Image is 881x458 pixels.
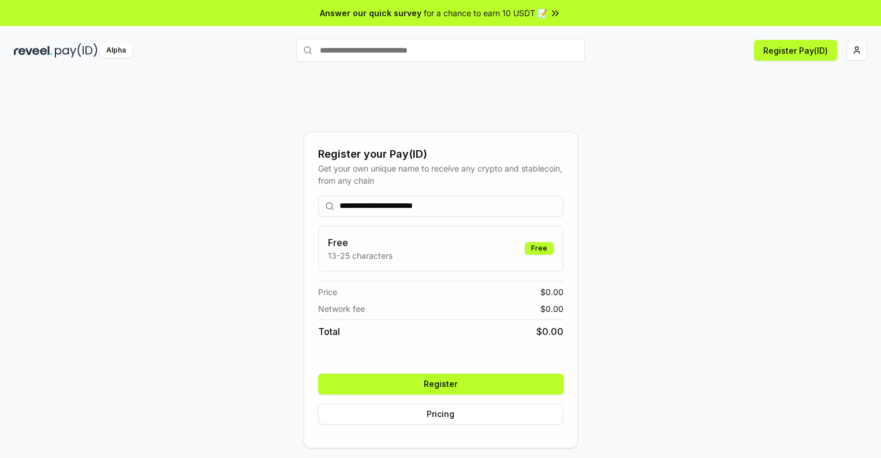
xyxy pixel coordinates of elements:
[540,303,563,315] span: $ 0.00
[318,162,563,187] div: Get your own unique name to receive any crypto and stablecoin, from any chain
[318,404,563,425] button: Pricing
[754,40,837,61] button: Register Pay(ID)
[525,242,554,255] div: Free
[424,7,547,19] span: for a chance to earn 10 USDT 📝
[100,43,132,58] div: Alpha
[318,146,563,162] div: Register your Pay(ID)
[318,286,337,298] span: Price
[14,43,53,58] img: reveel_dark
[318,303,365,315] span: Network fee
[55,43,98,58] img: pay_id
[318,325,340,338] span: Total
[328,236,393,250] h3: Free
[328,250,393,262] p: 13-25 characters
[318,374,563,394] button: Register
[320,7,421,19] span: Answer our quick survey
[540,286,563,298] span: $ 0.00
[536,325,563,338] span: $ 0.00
